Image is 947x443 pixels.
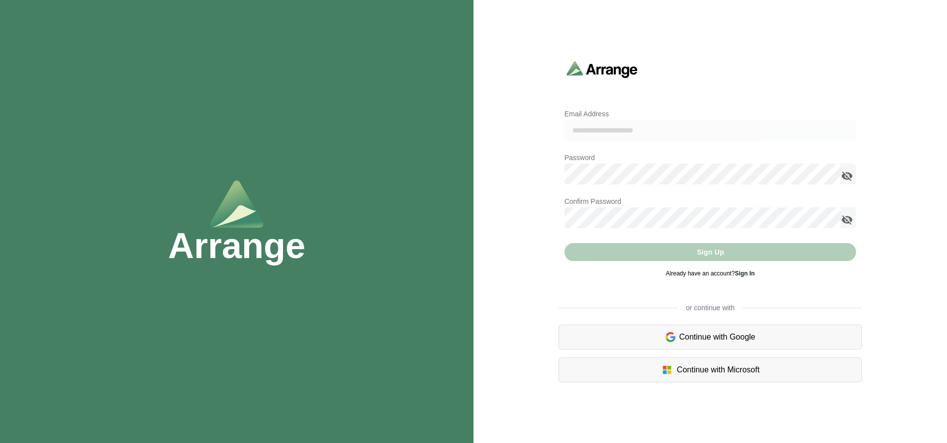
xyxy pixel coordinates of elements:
i: appended action [841,214,853,226]
p: Confirm Password [565,195,856,207]
div: Continue with Google [559,325,862,350]
i: appended action [841,170,853,182]
div: Continue with Microsoft [559,357,862,382]
a: Sign In [735,270,755,277]
img: arrangeai-name-small-logo.4d2b8aee.svg [567,61,638,78]
img: google-logo.6d399ca0.svg [665,331,675,343]
p: Email Address [565,108,856,120]
h1: Arrange [168,228,305,264]
img: microsoft-logo.7cf64d5f.svg [661,364,673,376]
span: Already have an account? [666,270,755,277]
span: or continue with [678,303,743,313]
p: Password [565,152,856,164]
